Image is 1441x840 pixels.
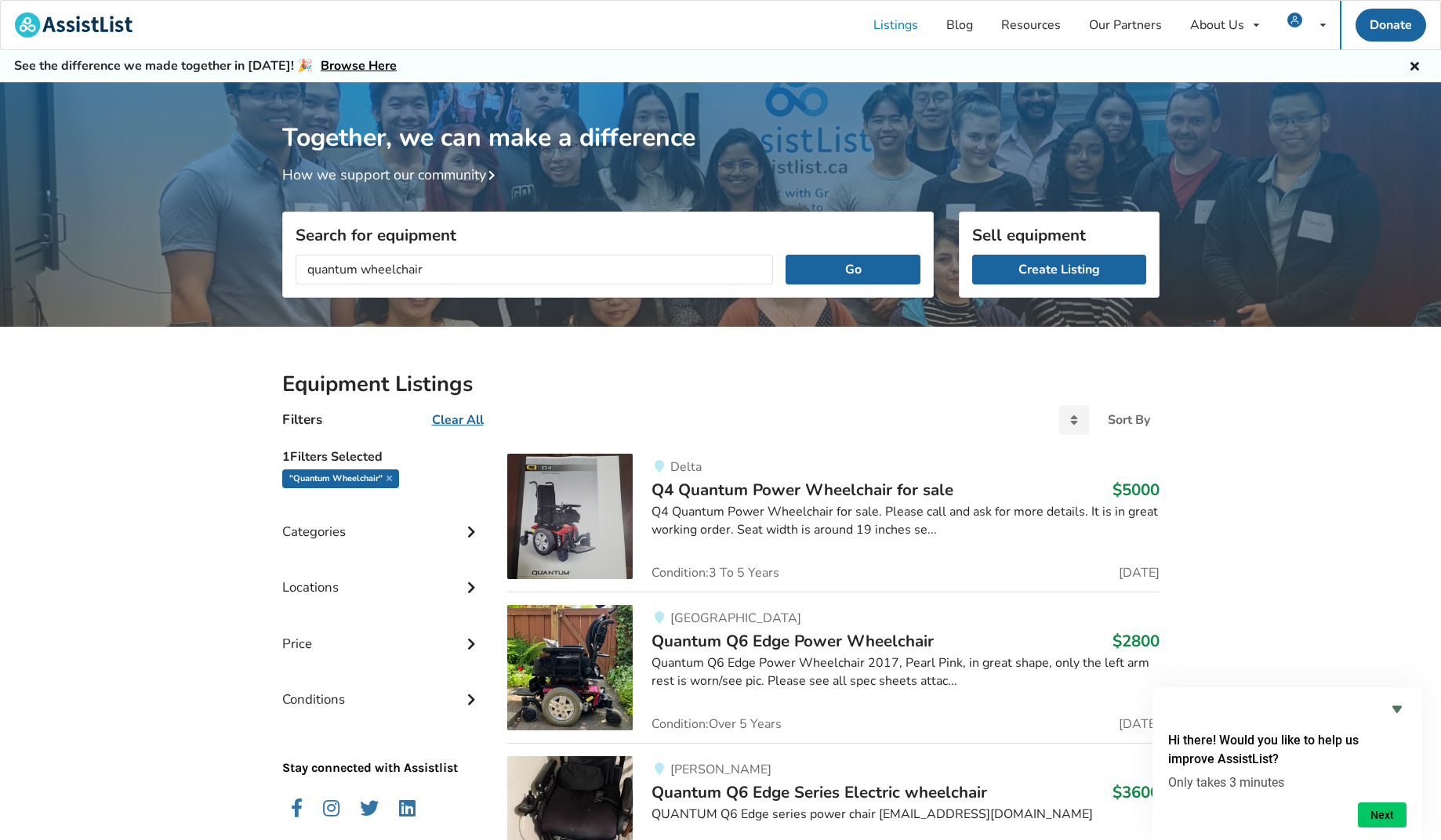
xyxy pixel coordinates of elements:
[1108,414,1150,426] div: Sort By
[1190,19,1244,31] div: About Us
[1075,1,1176,49] a: Our Partners
[282,604,483,660] div: Price
[282,411,322,429] h4: Filters
[507,454,633,579] img: mobility-q4 quantum power wheelchair for sale
[1113,631,1160,651] h3: $2800
[282,492,483,548] div: Categories
[15,13,132,38] img: assistlist-logo
[1168,731,1407,769] h2: Hi there! Would you like to help us improve AssistList?
[1356,9,1426,42] a: Donate
[432,411,484,429] u: Clear All
[282,469,399,488] div: "quantum wheelchair"
[652,503,1159,539] div: Q4 Quantum Power Wheelchair for sale. Please call and ask for more details. It is in great workin...
[282,548,483,603] div: Locations
[282,165,502,184] a: How we support our community
[932,1,987,49] a: Blog
[1287,13,1302,27] img: user icon
[1113,782,1160,802] h3: $3600
[972,255,1146,284] a: Create Listing
[14,58,397,74] h5: See the difference we made together in [DATE]! 🎉
[321,57,397,74] a: Browse Here
[652,567,779,579] span: Condition: 3 To 5 Years
[1119,567,1160,579] span: [DATE]
[296,255,774,284] input: I am looking for...
[786,255,920,284] button: Go
[652,654,1159,690] div: Quantum Q6 Edge Power Wheelchair 2017, Pearl Pink, in great shape, only the left arm rest is worn...
[987,1,1075,49] a: Resources
[1388,700,1407,719] button: Hide survey
[282,371,1160,398] h2: Equipment Listings
[652,781,987,803] span: Quantum Q6 Edge Series Electric wheelchair
[282,660,483,715] div: Conditions
[1119,718,1160,730] span: [DATE]
[670,458,702,476] span: Delta
[507,592,1159,743] a: mobility-quantum q6 edge power wheelchair[GEOGRAPHIC_DATA]Quantum Q6 Edge Power Wheelchair$2800Qu...
[1358,802,1407,827] button: Next question
[972,225,1146,245] h3: Sell equipment
[282,441,483,469] h5: 1 Filters Selected
[282,715,483,777] p: Stay connected with Assistlist
[507,454,1159,592] a: mobility-q4 quantum power wheelchair for saleDeltaQ4 Quantum Power Wheelchair for sale$5000Q4 Qua...
[282,82,1160,154] h1: Together, we can make a difference
[507,605,633,730] img: mobility-quantum q6 edge power wheelchair
[1168,700,1407,827] div: Hi there! Would you like to help us improve AssistList?
[296,225,920,245] h3: Search for equipment
[859,1,932,49] a: Listings
[1113,480,1160,500] h3: $5000
[652,479,953,501] span: Q4 Quantum Power Wheelchair for sale
[1168,775,1407,790] p: Only takes 3 minutes
[670,761,771,778] span: [PERSON_NAME]
[670,610,801,627] span: [GEOGRAPHIC_DATA]
[652,718,782,730] span: Condition: Over 5 Years
[652,630,934,652] span: Quantum Q6 Edge Power Wheelchair
[652,806,1159,824] div: QUANTUM Q6 Edge series power chair [EMAIL_ADDRESS][DOMAIN_NAME]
